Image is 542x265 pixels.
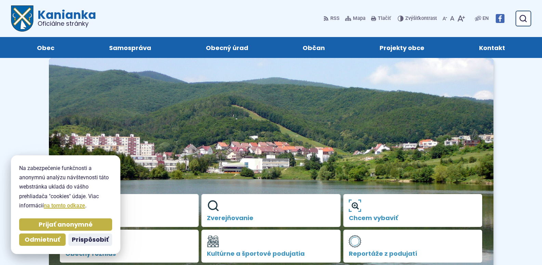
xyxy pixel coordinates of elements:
a: Reportáže z podujatí [343,230,482,263]
span: Úradná tabuľa [65,215,194,221]
a: Obecný rozhlas [60,230,199,263]
span: EN [482,14,489,23]
span: Zverejňovanie [207,215,335,221]
a: Obec [16,37,75,58]
span: Reportáže z podujatí [349,250,477,257]
span: Tlačiť [378,16,391,22]
span: Projekty obce [380,37,424,58]
button: Nastaviť pôvodnú veľkosť písma [449,11,456,26]
span: Kontakt [479,37,505,58]
a: Úradná tabuľa [60,194,199,227]
span: Kultúrne a športové podujatia [207,250,335,257]
button: Prispôsobiť [68,233,112,246]
span: Obecný rozhlas [65,250,194,257]
a: na tomto odkaze [44,202,85,209]
a: Samospráva [89,37,172,58]
button: Zvýšiťkontrast [398,11,438,26]
span: Zvýšiť [405,15,419,21]
a: Mapa [344,11,367,26]
a: Logo Kanianka, prejsť na domovskú stránku. [11,5,96,32]
a: Chcem vybaviť [343,194,482,227]
span: Občan [303,37,325,58]
span: Odmietnuť [25,236,60,244]
span: kontrast [405,16,437,22]
a: EN [481,14,490,23]
p: Na zabezpečenie funkčnosti a anonymnú analýzu návštevnosti táto webstránka ukladá do vášho prehli... [19,164,112,210]
button: Zväčšiť veľkosť písma [456,11,466,26]
a: Kultúrne a športové podujatia [201,230,341,263]
h1: Kanianka [34,9,96,27]
span: Obec [37,37,54,58]
span: Oficiálne stránky [38,21,96,27]
span: RSS [330,14,340,23]
button: Zmenšiť veľkosť písma [441,11,449,26]
span: Prispôsobiť [72,236,109,244]
span: Mapa [353,14,366,23]
span: Prijať anonymné [39,221,93,229]
a: Projekty obce [359,37,445,58]
a: RSS [323,11,341,26]
a: Kontakt [459,37,526,58]
span: Chcem vybaviť [349,215,477,221]
button: Prijať anonymné [19,218,112,231]
a: Zverejňovanie [201,194,341,227]
img: Prejsť na domovskú stránku [11,5,34,32]
span: Samospráva [109,37,151,58]
button: Odmietnuť [19,233,66,246]
a: Občan [282,37,346,58]
img: Prejsť na Facebook stránku [495,14,504,23]
span: Obecný úrad [206,37,248,58]
a: Obecný úrad [185,37,269,58]
button: Tlačiť [370,11,392,26]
